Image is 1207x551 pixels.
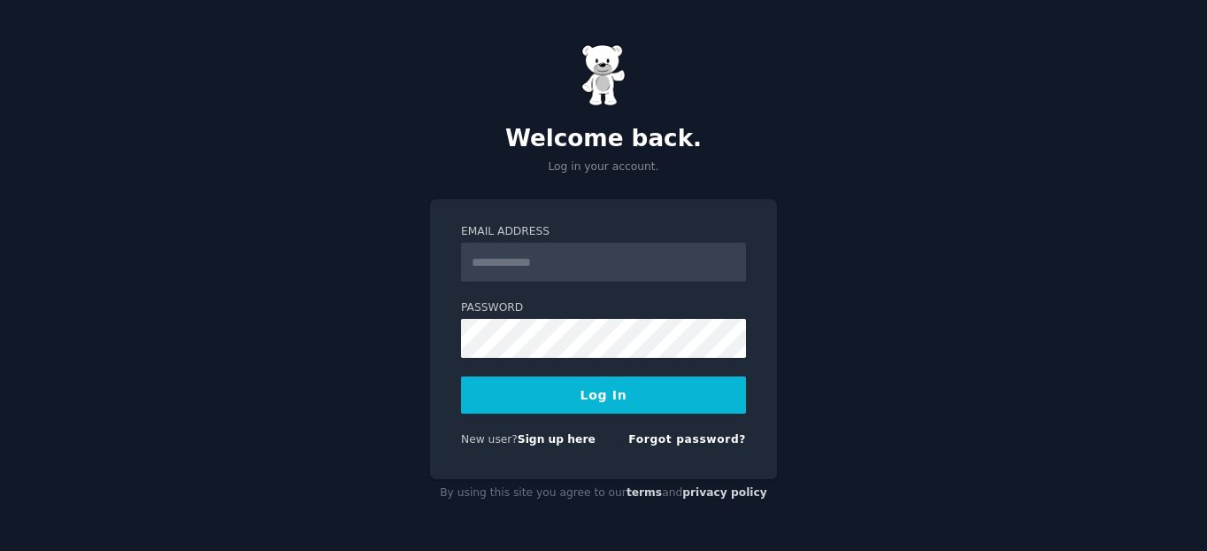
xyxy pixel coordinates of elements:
span: New user? [461,433,518,446]
label: Password [461,300,746,316]
div: By using this site you agree to our and [430,479,777,508]
img: Gummy Bear [581,44,626,106]
a: Sign up here [518,433,596,446]
button: Log In [461,376,746,414]
label: Email Address [461,224,746,240]
h2: Welcome back. [430,125,777,153]
a: Forgot password? [628,433,746,446]
p: Log in your account. [430,159,777,175]
a: privacy policy [682,486,767,499]
a: terms [627,486,662,499]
